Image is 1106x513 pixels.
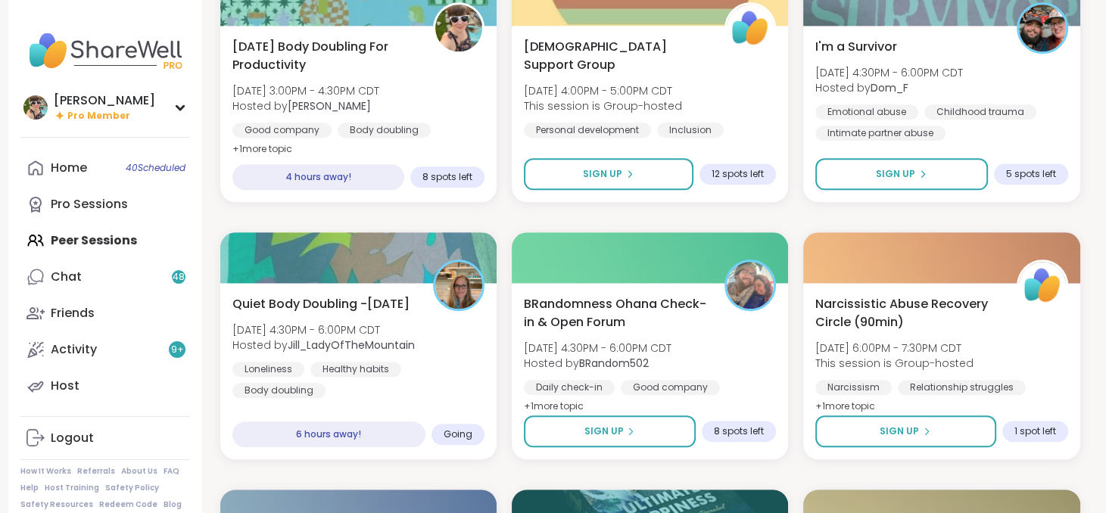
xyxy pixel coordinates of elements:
div: Narcissism [815,380,892,395]
span: Narcissistic Abuse Recovery Circle (90min) [815,295,999,331]
span: Quiet Body Doubling -[DATE] [232,295,410,313]
span: 40 Scheduled [126,162,185,174]
span: Hosted by [524,356,671,371]
div: Pro Sessions [51,196,128,213]
div: Loneliness [232,362,304,377]
span: [DATE] 4:30PM - 6:00PM CDT [232,322,415,337]
span: Sign Up [876,167,915,181]
span: BRandomness Ohana Check-in & Open Forum [524,295,708,331]
div: Chat [51,269,82,285]
span: I'm a Survivor [815,38,897,56]
span: Going [444,428,472,440]
a: Friends [20,295,189,331]
a: About Us [121,466,157,477]
div: Friends [51,305,95,322]
span: Hosted by [232,98,379,113]
span: 12 spots left [712,168,764,180]
span: [DATE] Body Doubling For Productivity [232,38,416,74]
span: 8 spots left [714,425,764,437]
b: Jill_LadyOfTheMountain [288,337,415,353]
button: Sign Up [815,158,987,190]
a: Safety Resources [20,499,93,510]
div: Inclusion [657,123,724,138]
span: Hosted by [815,80,963,95]
img: Dom_F [1019,5,1066,51]
span: 5 spots left [1006,168,1056,180]
span: [DATE] 6:00PM - 7:30PM CDT [815,340,974,356]
div: Good company [621,380,720,395]
img: ShareWell [1019,262,1066,309]
b: Dom_F [871,80,908,95]
span: [DATE] 4:00PM - 5:00PM CDT [524,83,682,98]
span: This session is Group-hosted [815,356,974,371]
span: 48 [173,271,185,284]
a: Chat48 [20,259,189,295]
span: Sign Up [584,424,623,438]
div: Healthy habits [310,362,401,377]
img: Adrienne_QueenOfTheDawn [435,5,482,51]
div: 6 hours away! [232,421,425,447]
a: Help [20,483,39,493]
img: BRandom502 [727,262,774,309]
div: Good company [232,123,332,138]
div: Body doubling [338,123,431,138]
div: Relationship struggles [898,380,1026,395]
div: Body doubling [232,383,326,398]
span: Hosted by [232,337,415,353]
button: Sign Up [524,415,696,447]
img: ShareWell [727,5,774,51]
span: Sign Up [880,424,919,438]
a: Home40Scheduled [20,150,189,186]
span: 8 spots left [422,171,472,183]
div: Logout [51,430,94,446]
a: Blog [164,499,182,510]
div: Childhood trauma [924,104,1036,120]
a: Logout [20,420,189,456]
span: [DATE] 4:30PM - 6:00PM CDT [524,340,671,356]
a: Pro Sessions [20,186,189,222]
div: Daily check-in [524,380,615,395]
a: Safety Policy [105,483,159,493]
div: Intimate partner abuse [815,126,946,141]
button: Sign Up [815,415,995,447]
img: Adrienne_QueenOfTheDawn [23,95,48,120]
span: This session is Group-hosted [524,98,682,113]
div: Personal development [524,123,651,138]
a: FAQ [164,466,179,477]
div: Emotional abuse [815,104,918,120]
a: Redeem Code [99,499,157,510]
b: [PERSON_NAME] [288,98,371,113]
a: Activity9+ [20,331,189,368]
b: BRandom502 [579,356,649,371]
div: Activity [51,341,97,358]
a: Referrals [77,466,115,477]
a: How It Works [20,466,71,477]
div: Host [51,378,79,394]
span: [DATE] 3:00PM - 4:30PM CDT [232,83,379,98]
span: Pro Member [67,110,130,123]
div: Home [51,160,87,176]
div: 4 hours away! [232,164,404,190]
span: [DEMOGRAPHIC_DATA] Support Group [524,38,708,74]
div: [PERSON_NAME] [54,92,155,109]
img: ShareWell Nav Logo [20,24,189,77]
a: Host Training [45,483,99,493]
a: Host [20,368,189,404]
button: Sign Up [524,158,693,190]
span: [DATE] 4:30PM - 6:00PM CDT [815,65,963,80]
span: Sign Up [583,167,622,181]
img: Jill_LadyOfTheMountain [435,262,482,309]
span: 1 spot left [1014,425,1056,437]
span: 9 + [170,344,183,356]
